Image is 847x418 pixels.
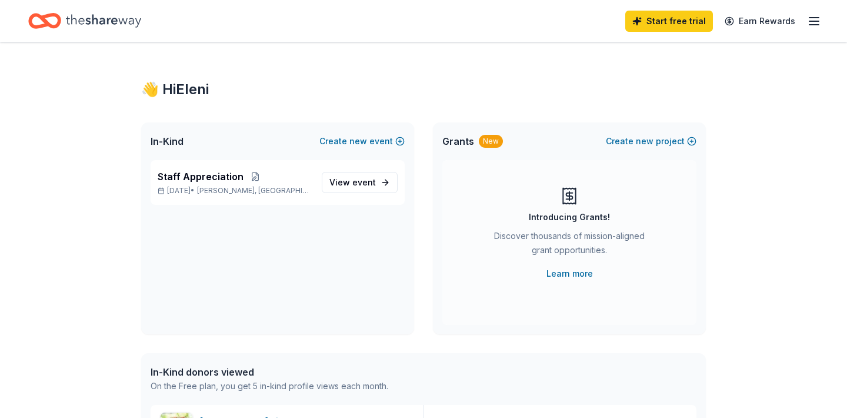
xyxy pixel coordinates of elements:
[158,170,244,184] span: Staff Appreciation
[329,175,376,190] span: View
[197,186,312,195] span: [PERSON_NAME], [GEOGRAPHIC_DATA]
[625,11,713,32] a: Start free trial
[151,379,388,393] div: On the Free plan, you get 5 in-kind profile views each month.
[479,135,503,148] div: New
[636,134,653,148] span: new
[546,267,593,281] a: Learn more
[319,134,405,148] button: Createnewevent
[442,134,474,148] span: Grants
[349,134,367,148] span: new
[718,11,802,32] a: Earn Rewards
[529,210,610,224] div: Introducing Grants!
[158,186,312,195] p: [DATE] •
[489,229,649,262] div: Discover thousands of mission-aligned grant opportunities.
[151,134,184,148] span: In-Kind
[606,134,696,148] button: Createnewproject
[141,80,706,99] div: 👋 Hi Eleni
[352,177,376,187] span: event
[28,7,141,35] a: Home
[151,365,388,379] div: In-Kind donors viewed
[322,172,398,193] a: View event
